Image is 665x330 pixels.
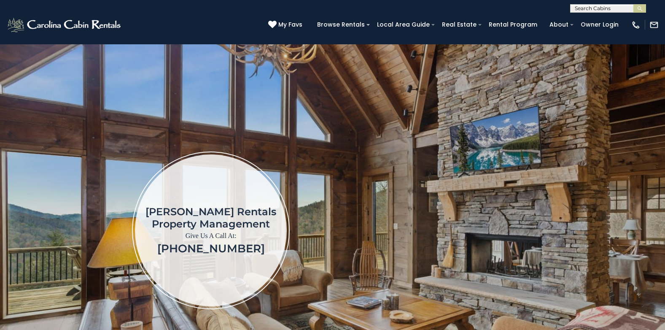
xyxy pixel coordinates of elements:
[649,20,659,30] img: mail-regular-white.png
[438,18,481,31] a: Real Estate
[373,18,434,31] a: Local Area Guide
[313,18,369,31] a: Browse Rentals
[157,242,265,255] a: [PHONE_NUMBER]
[631,20,641,30] img: phone-regular-white.png
[145,230,276,242] p: Give Us A Call At:
[485,18,541,31] a: Rental Program
[278,20,302,29] span: My Favs
[268,20,304,30] a: My Favs
[545,18,573,31] a: About
[576,18,623,31] a: Owner Login
[6,16,123,33] img: White-1-2.png
[145,206,276,230] h1: [PERSON_NAME] Rentals Property Management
